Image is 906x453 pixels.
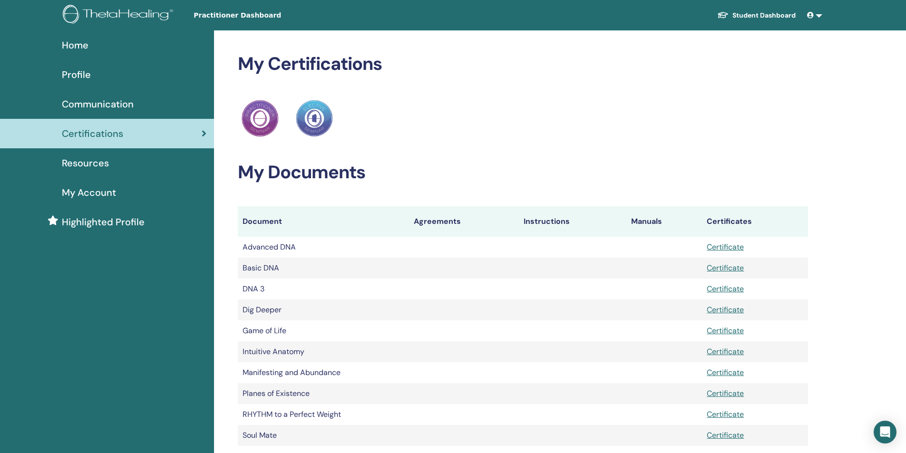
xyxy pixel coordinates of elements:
a: Student Dashboard [710,7,803,24]
div: Open Intercom Messenger [874,421,896,443]
th: Agreements [409,206,519,237]
a: Certificate [707,305,744,315]
span: Practitioner Dashboard [194,10,336,20]
a: Certificate [707,430,744,440]
span: Resources [62,156,109,170]
td: Dig Deeper [238,299,409,320]
img: Practitioner [296,100,333,137]
th: Certificates [702,206,808,237]
a: Certificate [707,326,744,336]
td: Game of Life [238,320,409,341]
a: Certificate [707,347,744,357]
td: DNA 3 [238,279,409,299]
span: Communication [62,97,134,111]
img: logo.png [63,5,176,26]
span: Profile [62,67,91,82]
a: Certificate [707,409,744,419]
td: RHYTHM to a Perfect Weight [238,404,409,425]
td: Advanced DNA [238,237,409,258]
span: Certifications [62,126,123,141]
a: Certificate [707,242,744,252]
td: Planes of Existence [238,383,409,404]
a: Certificate [707,388,744,398]
th: Instructions [519,206,627,237]
td: Soul Mate [238,425,409,446]
a: Certificate [707,263,744,273]
a: Certificate [707,367,744,377]
td: Intuitive Anatomy [238,341,409,362]
img: graduation-cap-white.svg [717,11,729,19]
img: Practitioner [242,100,279,137]
td: Basic DNA [238,258,409,279]
h2: My Certifications [238,53,808,75]
span: Home [62,38,88,52]
a: Certificate [707,284,744,294]
span: Highlighted Profile [62,215,145,229]
th: Document [238,206,409,237]
th: Manuals [626,206,702,237]
td: Manifesting and Abundance [238,362,409,383]
h2: My Documents [238,162,808,183]
span: My Account [62,185,116,200]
